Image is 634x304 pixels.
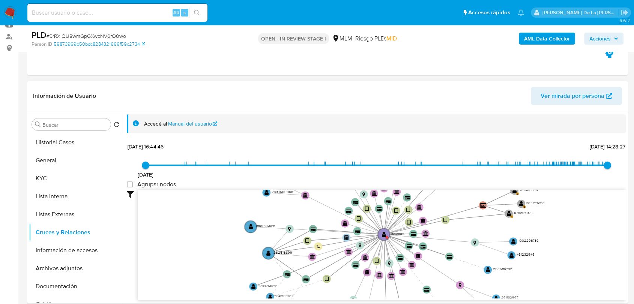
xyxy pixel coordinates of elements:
[138,171,154,178] span: [DATE]
[501,295,518,300] text: 291132997
[409,262,415,267] text: 
[362,255,368,259] text: 
[406,207,410,213] text: 
[128,143,164,150] span: [DATE] 16:44:46
[531,87,622,105] button: Ver mirada por persona
[352,298,355,302] text: 
[443,217,447,223] text: 
[189,7,204,18] button: search-icon
[398,256,403,260] text: 
[486,267,490,273] text: 
[29,259,123,277] button: Archivos adjuntos
[506,211,511,216] text: 
[511,238,515,244] text: 
[405,196,410,199] text: 
[173,9,179,16] span: Alt
[359,243,361,248] text: 
[400,269,406,274] text: 
[325,276,329,282] text: 
[382,231,386,237] text: 
[311,227,316,231] text: 
[371,191,377,196] text: 
[517,192,518,195] text: C
[355,229,360,233] text: 
[343,220,348,225] text: 
[411,232,416,236] text: 
[144,120,167,127] span: Accedé al
[518,9,524,16] a: Notificaciones
[406,244,412,247] text: 
[514,210,532,215] text: 679306974
[523,205,525,208] text: C
[272,189,293,194] text: 2394500066
[355,34,397,43] span: Riesgo PLD:
[468,9,510,16] span: Accesos rápidos
[509,252,514,258] text: 
[183,9,186,16] span: s
[589,143,625,150] span: [DATE] 14:28:27
[377,207,382,211] text: 
[317,244,320,248] text: 
[258,283,277,288] text: 1233256818
[251,283,256,289] text: 
[394,208,398,213] text: 
[417,205,422,210] text: 
[249,224,253,229] text: 
[365,206,369,211] text: 
[519,33,575,45] button: AML Data Collector
[512,188,517,193] text: 
[524,33,570,45] b: AML Data Collector
[353,200,358,204] text: 
[303,277,309,281] text: 
[365,270,370,274] text: 
[258,33,329,44] p: OPEN - IN REVIEW STAGE I
[541,87,604,105] span: Ver mirada por persona
[47,32,126,40] span: # 9rRXIQU8wmGpGXwcNV6rQ0wo
[268,294,273,300] text: 
[362,192,365,197] text: 
[389,273,394,278] text: 
[32,41,52,48] b: Person ID
[421,218,426,223] text: 
[33,92,96,100] h1: Información de Usuario
[519,187,538,192] text: 737400355
[256,223,275,228] text: 1861595688
[519,201,524,207] text: 
[310,254,315,259] text: 
[303,193,308,198] text: 
[344,235,349,240] text: 
[511,215,513,218] text: C
[458,283,461,288] text: 
[114,121,120,130] button: Volver al orden por defecto
[137,181,176,188] span: Agrupar nodos
[273,250,292,255] text: 262516399
[288,227,291,231] text: 
[394,189,400,194] text: 
[29,187,123,205] button: Lista Interna
[42,121,108,128] input: Buscar
[29,277,123,295] button: Documentación
[29,169,123,187] button: KYC
[346,209,352,213] text: 
[416,253,421,258] text: 
[32,29,47,41] b: PLD
[589,33,611,45] span: Acciones
[421,244,426,248] text: 
[29,223,123,241] button: Cruces y Relaciones
[377,273,382,277] text: 
[386,199,391,203] text: 
[353,263,358,267] text: 
[619,18,630,24] span: 3.161.2
[375,258,379,264] text: 
[285,273,290,276] text: 
[517,252,535,257] text: 491232949
[357,216,361,222] text: 
[29,151,123,169] button: General
[29,205,123,223] button: Listas Externas
[54,41,145,48] a: 59873969b50bdc8284321669f59c2734
[388,261,391,265] text: 
[275,294,294,298] text: 1348158702
[526,200,545,205] text: 365275216
[584,33,623,45] button: Acciones
[266,250,271,256] text: 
